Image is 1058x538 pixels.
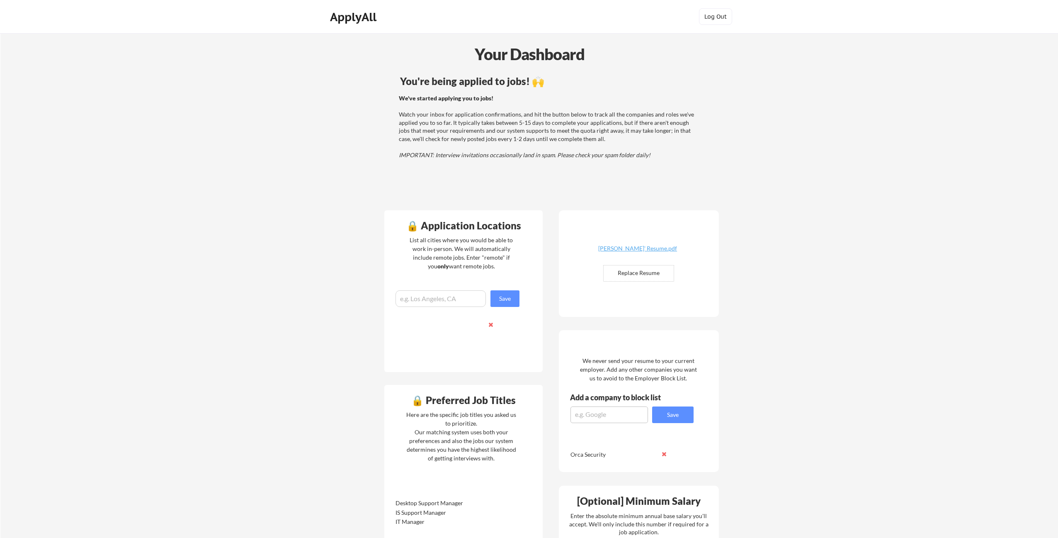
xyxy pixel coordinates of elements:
div: IS Support Manager [396,509,483,517]
div: [Optional] Minimum Salary [562,496,716,506]
div: 🔒 Preferred Job Titles [386,395,541,405]
a: [PERSON_NAME]' Resume.pdf [588,246,687,258]
div: Desktop Support Manager [396,499,483,507]
div: Add a company to block list [570,394,674,401]
input: e.g. Los Angeles, CA [396,290,486,307]
div: Orca Security [570,450,658,459]
div: List all cities where you would be able to work in-person. We will automatically include remote j... [404,236,518,270]
div: Your Dashboard [1,42,1058,66]
div: Watch your inbox for application confirmations, and hit the button below to track all the compani... [399,94,698,159]
div: Here are the specific job titles you asked us to prioritize. Our matching system uses both your p... [404,410,518,463]
div: 🔒 Application Locations [386,221,541,231]
strong: We've started applying you to jobs! [399,95,493,102]
div: [PERSON_NAME]' Resume.pdf [588,246,687,251]
div: We never send your resume to your current employer. Add any other companies you want us to avoid ... [579,356,697,382]
strong: only [437,263,449,270]
button: Log Out [699,8,732,25]
div: You're being applied to jobs! 🙌 [400,76,699,86]
div: ApplyAll [330,10,379,24]
em: IMPORTANT: Interview invitations occasionally land in spam. Please check your spam folder daily! [399,151,650,158]
div: IT Manager [396,518,483,526]
button: Save [652,407,694,423]
button: Save [490,290,519,307]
